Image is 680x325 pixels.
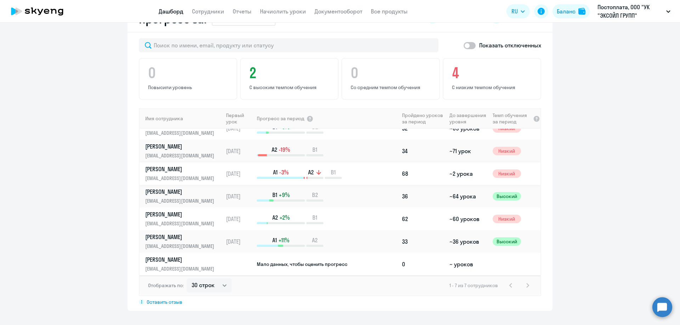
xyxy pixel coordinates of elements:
div: Баланс [557,7,576,16]
th: Первый урок [223,108,256,129]
span: B1 [272,191,277,199]
p: [EMAIL_ADDRESS][DOMAIN_NAME] [145,129,218,137]
button: RU [506,4,530,18]
a: [PERSON_NAME][EMAIL_ADDRESS][DOMAIN_NAME] [145,210,223,227]
button: Балансbalance [552,4,590,18]
p: [EMAIL_ADDRESS][DOMAIN_NAME] [145,220,218,227]
span: A2 [312,236,318,244]
a: Сотрудники [192,8,224,15]
span: -19% [279,146,290,153]
a: [PERSON_NAME][EMAIL_ADDRESS][DOMAIN_NAME] [145,143,223,159]
span: A2 [272,146,277,153]
span: B1 [312,214,317,221]
span: +2% [279,214,290,221]
td: 34 [399,140,447,162]
td: [DATE] [223,162,256,185]
a: Отчеты [233,8,251,15]
p: [PERSON_NAME] [145,256,218,263]
span: Прогресс за период [257,115,304,122]
p: С высоким темпом обучения [249,84,331,91]
span: Отображать по: [148,282,184,289]
h4: 2 [249,64,331,81]
th: Пройдено уроков за период [399,108,447,129]
th: Имя сотрудника [140,108,223,129]
span: B1 [312,146,317,153]
td: ~64 урока [447,185,489,208]
p: [PERSON_NAME] [145,188,218,196]
a: [PERSON_NAME][EMAIL_ADDRESS][DOMAIN_NAME] [145,188,223,205]
td: ~ уроков [447,253,489,275]
span: RU [511,7,518,16]
a: [PERSON_NAME][EMAIL_ADDRESS][DOMAIN_NAME] [145,256,223,273]
span: A1 [272,236,277,244]
td: [DATE] [223,185,256,208]
h4: 4 [452,64,534,81]
a: Дашборд [159,8,183,15]
a: [PERSON_NAME][EMAIL_ADDRESS][DOMAIN_NAME] [145,233,223,250]
span: Темп обучения за период [493,112,531,125]
span: Высокий [493,237,521,246]
span: Низкий [493,147,521,155]
td: [DATE] [223,140,256,162]
td: ~36 уроков [447,230,489,253]
span: B2 [312,191,318,199]
p: [EMAIL_ADDRESS][DOMAIN_NAME] [145,174,218,182]
a: Документооборот [314,8,362,15]
p: Постоплата, ООО "УК "ЭКСОЙЛ ГРУПП" [597,3,663,20]
td: 36 [399,185,447,208]
p: [EMAIL_ADDRESS][DOMAIN_NAME] [145,152,218,159]
span: A2 [272,214,278,221]
span: A2 [308,168,314,176]
p: [EMAIL_ADDRESS][DOMAIN_NAME] [145,197,218,205]
a: [PERSON_NAME][EMAIL_ADDRESS][DOMAIN_NAME] [145,165,223,182]
td: [DATE] [223,208,256,230]
th: До завершения уровня [447,108,489,129]
span: B1 [331,168,336,176]
a: Все продукты [371,8,408,15]
td: ~60 уроков [447,208,489,230]
p: [PERSON_NAME] [145,165,218,173]
span: Оставить отзыв [147,299,182,305]
span: 1 - 7 из 7 сотрудников [449,282,498,289]
p: [EMAIL_ADDRESS][DOMAIN_NAME] [145,242,218,250]
p: Показать отключенных [479,41,541,50]
span: Низкий [493,215,521,223]
img: balance [578,8,585,15]
span: +9% [279,191,290,199]
input: Поиск по имени, email, продукту или статусу [139,38,438,52]
span: Мало данных, чтобы оценить прогресс [257,261,347,267]
span: A1 [273,168,278,176]
td: [DATE] [223,230,256,253]
td: ~71 урок [447,140,489,162]
td: 33 [399,230,447,253]
td: 68 [399,162,447,185]
p: С низким темпом обучения [452,84,534,91]
td: ~2 урока [447,162,489,185]
a: Начислить уроки [260,8,306,15]
p: [PERSON_NAME] [145,143,218,150]
p: [EMAIL_ADDRESS][DOMAIN_NAME] [145,265,218,273]
span: Высокий [493,192,521,201]
button: Постоплата, ООО "УК "ЭКСОЙЛ ГРУПП" [594,3,674,20]
span: -3% [279,168,289,176]
p: [PERSON_NAME] [145,210,218,218]
span: +11% [278,236,289,244]
span: Низкий [493,169,521,178]
td: 62 [399,208,447,230]
p: [PERSON_NAME] [145,233,218,241]
td: 0 [399,253,447,275]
